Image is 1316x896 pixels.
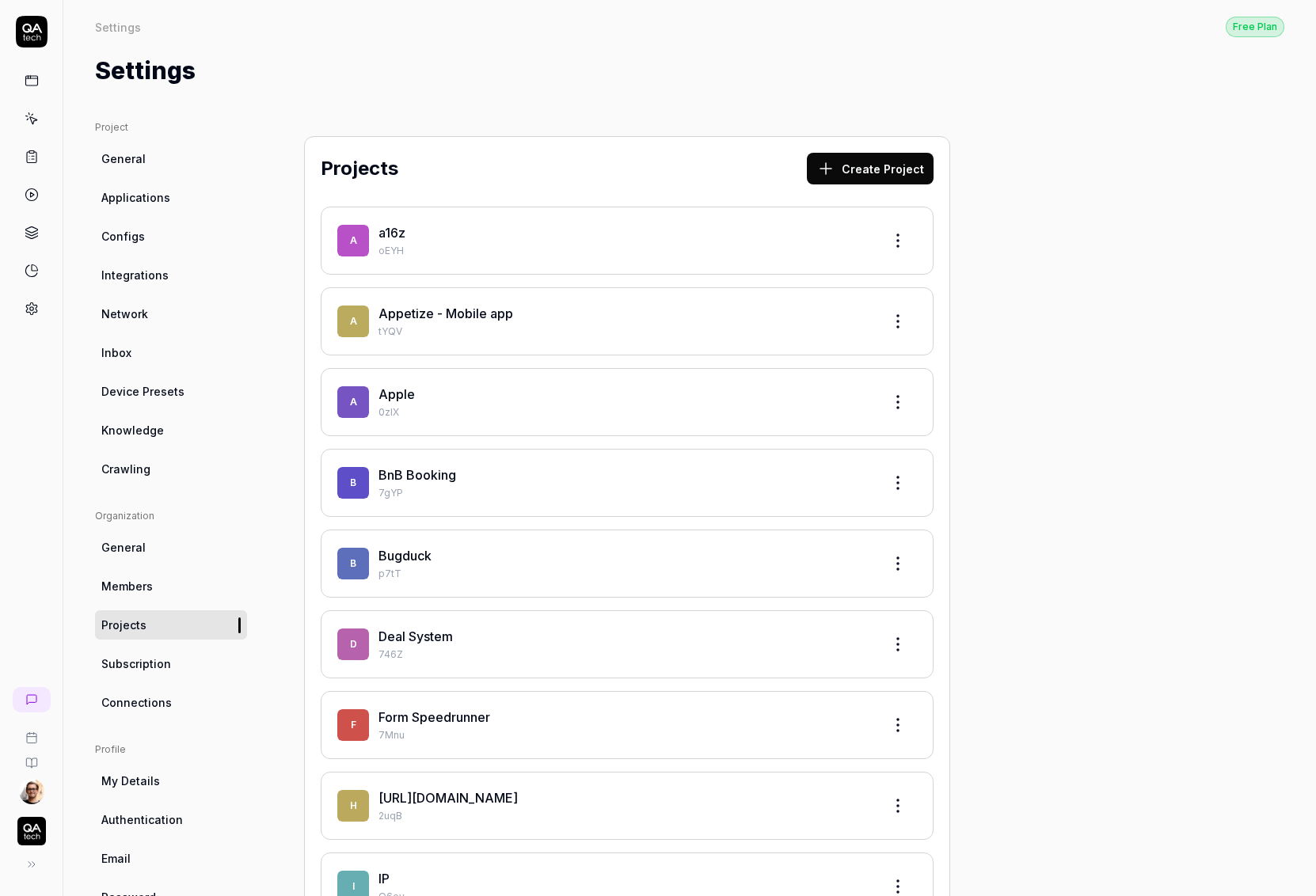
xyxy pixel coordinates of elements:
a: Configs [95,222,247,251]
a: Deal System [378,628,453,644]
span: Subscription [101,655,171,672]
span: Knowledge [101,422,164,439]
span: Integrations [101,267,169,283]
a: IP [378,871,390,887]
a: Projects [95,610,247,640]
a: Inbox [95,338,247,367]
a: Subscription [95,649,247,678]
img: QA Tech Logo [17,817,46,845]
div: Profile [95,742,247,757]
span: h [337,790,369,822]
button: Create Project [807,153,934,184]
a: a16z [378,225,405,241]
p: 746Z [378,647,869,662]
a: Apple [378,386,415,402]
p: 2uqB [378,809,869,823]
a: Network [95,299,247,328]
p: 7gYP [378,486,869,500]
span: Network [101,306,148,322]
a: Integrations [95,260,247,290]
p: 7Mnu [378,728,869,742]
span: A [337,386,369,418]
span: Members [101,578,153,594]
button: QA Tech Logo [6,804,56,849]
span: a [337,225,369,256]
h2: Projects [321,154,398,183]
a: Email [95,844,247,873]
span: Email [101,850,131,867]
span: Configs [101,228,145,245]
span: Device Presets [101,383,184,400]
a: BnB Booking [378,467,456,483]
a: Documentation [6,744,56,769]
span: Crawling [101,461,150,477]
a: Authentication [95,805,247,834]
span: Projects [101,617,146,633]
span: B [337,548,369,579]
a: Book a call with us [6,719,56,744]
p: p7tT [378,567,869,581]
span: My Details [101,773,160,789]
a: My Details [95,766,247,795]
a: Free Plan [1226,16,1284,37]
a: Applications [95,183,247,212]
h1: Settings [95,53,196,89]
a: Knowledge [95,416,247,445]
a: Connections [95,688,247,717]
a: Appetize - Mobile app [378,306,513,321]
a: [URL][DOMAIN_NAME] [378,790,518,806]
span: General [101,539,146,556]
span: D [337,628,369,660]
a: General [95,533,247,562]
span: General [101,150,146,167]
span: A [337,306,369,337]
span: B [337,467,369,499]
a: Device Presets [95,377,247,406]
span: Inbox [101,344,131,361]
span: Applications [101,189,170,206]
a: Form Speedrunner [378,709,490,725]
a: Crawling [95,454,247,484]
img: 704fe57e-bae9-4a0d-8bcb-c4203d9f0bb2.jpeg [19,779,44,804]
span: F [337,709,369,741]
span: Authentication [101,811,183,828]
a: Members [95,571,247,601]
span: Connections [101,694,172,711]
div: Settings [95,19,141,35]
a: Bugduck [378,548,432,564]
p: tYQV [378,325,869,339]
a: General [95,144,247,173]
p: oEYH [378,244,869,258]
p: 0zIX [378,405,869,420]
div: Project [95,120,247,135]
div: Free Plan [1226,17,1284,37]
a: New conversation [13,687,51,712]
div: Organization [95,509,247,523]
